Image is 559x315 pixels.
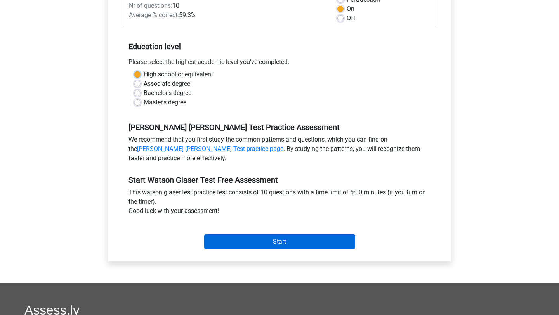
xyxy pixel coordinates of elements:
[144,88,191,98] label: Bachelor's degree
[204,234,355,249] input: Start
[123,1,332,10] div: 10
[144,79,190,88] label: Associate degree
[128,39,431,54] h5: Education level
[347,4,354,14] label: On
[137,145,283,152] a: [PERSON_NAME] [PERSON_NAME] Test practice page
[128,123,431,132] h5: [PERSON_NAME] [PERSON_NAME] Test Practice Assessment
[123,57,436,70] div: Please select the highest academic level you’ve completed.
[144,70,213,79] label: High school or equivalent
[123,135,436,166] div: We recommend that you first study the common patterns and questions, which you can find on the . ...
[128,175,431,185] h5: Start Watson Glaser Test Free Assessment
[144,98,186,107] label: Master's degree
[123,10,332,20] div: 59.3%
[129,11,179,19] span: Average % correct:
[347,14,356,23] label: Off
[123,188,436,219] div: This watson glaser test practice test consists of 10 questions with a time limit of 6:00 minutes ...
[129,2,172,9] span: Nr of questions:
